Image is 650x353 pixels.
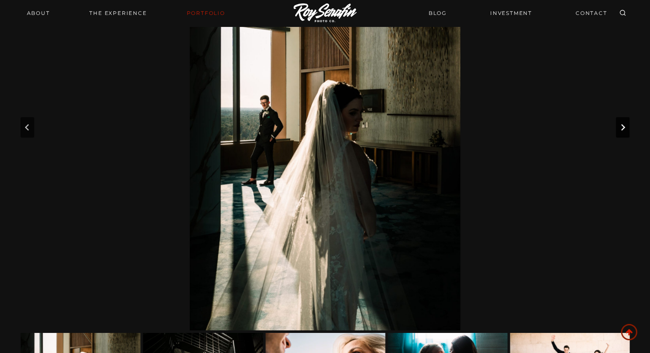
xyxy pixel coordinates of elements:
a: CONTACT [571,6,612,21]
nav: Primary Navigation [22,7,230,19]
a: Scroll to top [621,324,637,340]
button: Previous slide [21,117,34,138]
a: BLOG [424,6,452,21]
a: Portfolio [181,7,230,19]
img: Logo of Roy Serafin Photo Co., featuring stylized text in white on a light background, representi... [294,3,357,24]
nav: Secondary Navigation [424,6,612,21]
a: About [22,7,55,19]
a: THE EXPERIENCE [84,7,152,19]
a: INVESTMENT [485,6,537,21]
button: View Search Form [617,7,629,19]
button: Next slide [616,117,629,138]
